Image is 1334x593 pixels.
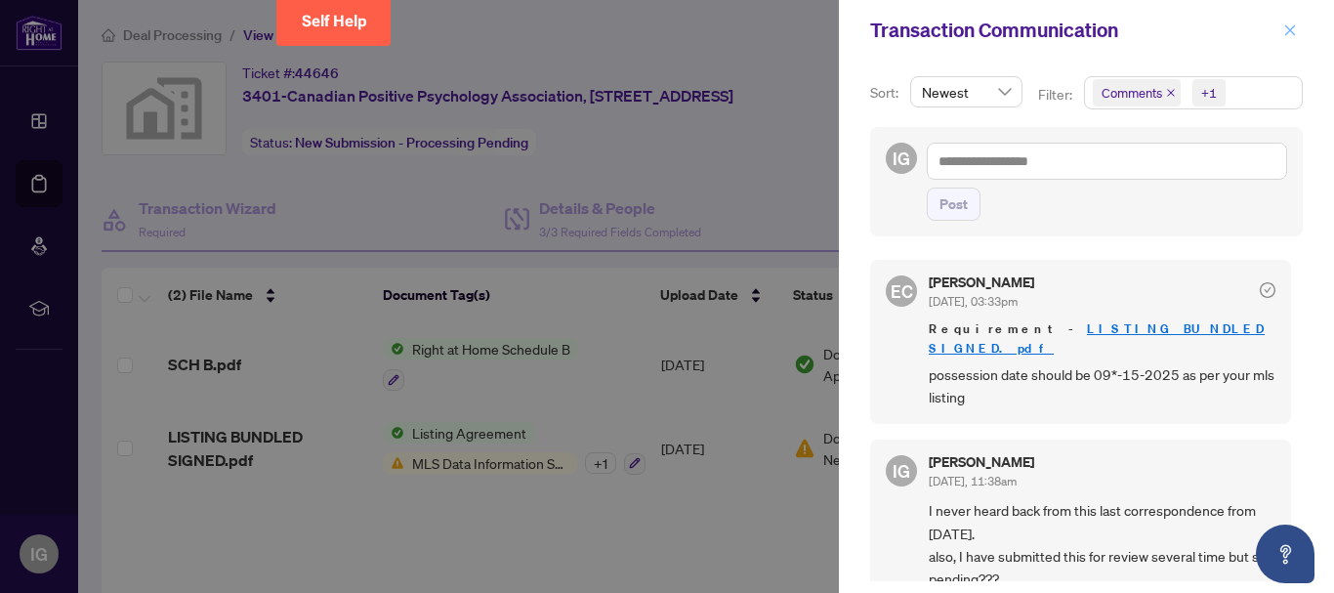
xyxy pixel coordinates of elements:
[870,82,902,104] p: Sort:
[302,12,367,30] span: Self Help
[893,145,910,172] span: IG
[927,188,980,221] button: Post
[1166,88,1176,98] span: close
[1102,83,1162,103] span: Comments
[929,363,1275,409] span: possession date should be 09*-15-2025 as per your mls listing
[1256,525,1314,583] button: Open asap
[1260,282,1275,298] span: check-circle
[929,319,1275,359] span: Requirement -
[929,474,1017,488] span: [DATE], 11:38am
[1201,83,1217,103] div: +1
[891,277,913,305] span: EC
[893,457,910,485] span: IG
[1283,23,1297,37] span: close
[1093,79,1181,106] span: Comments
[870,16,1277,45] div: Transaction Communication
[929,294,1018,309] span: [DATE], 03:33pm
[929,320,1265,357] a: LISTING BUNDLED SIGNED.pdf
[929,275,1034,289] h5: [PERSON_NAME]
[1038,84,1075,106] p: Filter:
[929,455,1034,469] h5: [PERSON_NAME]
[922,77,1011,106] span: Newest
